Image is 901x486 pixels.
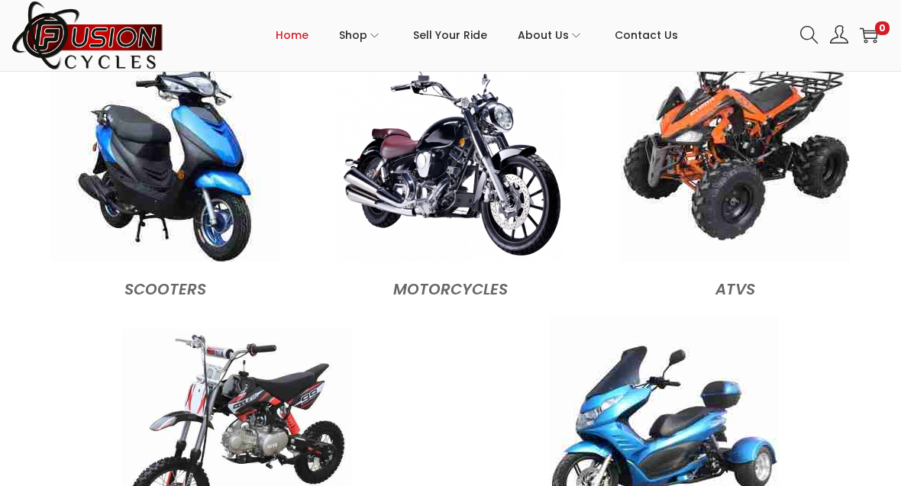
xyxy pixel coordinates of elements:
a: About Us [518,1,584,69]
a: Shop [339,1,383,69]
a: Home [276,1,308,69]
span: About Us [518,16,569,54]
span: Home [276,16,308,54]
nav: Primary navigation [164,1,789,69]
figcaption: Scooters [31,269,300,301]
span: Contact Us [615,16,678,54]
span: Sell Your Ride [413,16,487,54]
figcaption: ATVs [601,269,870,301]
a: Contact Us [615,1,678,69]
figcaption: MOTORCYCLES [315,269,585,301]
a: 0 [860,26,878,44]
span: Shop [339,16,367,54]
a: Sell Your Ride [413,1,487,69]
